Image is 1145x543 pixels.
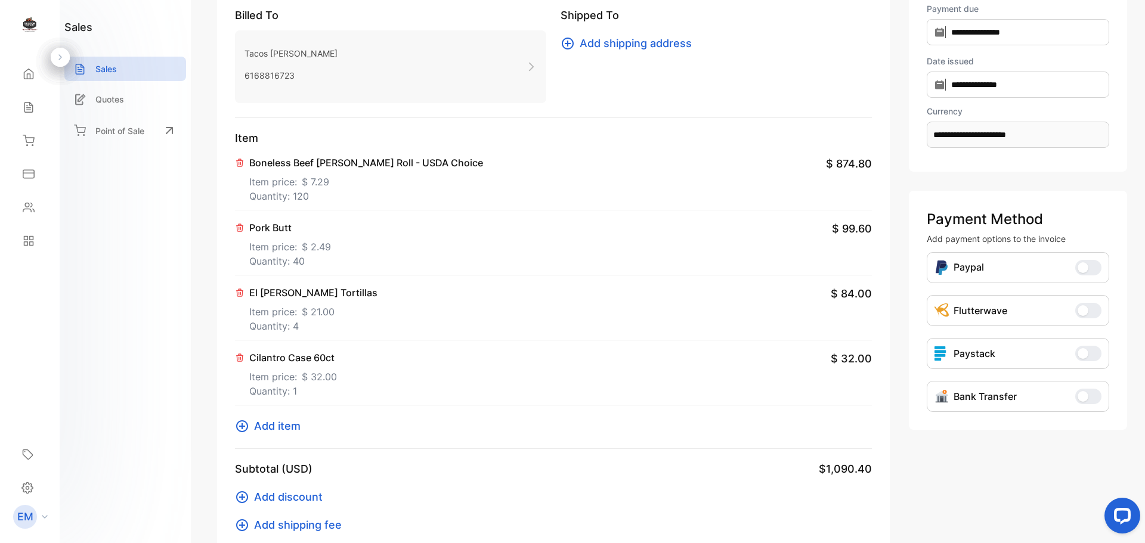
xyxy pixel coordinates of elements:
p: Subtotal (USD) [235,461,312,477]
button: Add shipping fee [235,517,349,533]
p: Point of Sale [95,125,144,137]
p: Tacos [PERSON_NAME] [245,45,338,62]
span: Add shipping address [580,35,692,51]
p: Quantity: 4 [249,319,377,333]
p: Sales [95,63,117,75]
p: Cilantro Case 60ct [249,350,337,365]
img: Icon [934,389,949,404]
span: $ 99.60 [832,221,872,237]
img: Icon [934,303,949,318]
span: $ 21.00 [302,305,335,319]
iframe: LiveChat chat widget [1095,493,1145,543]
span: $ 84.00 [831,286,872,302]
span: $1,090.40 [819,461,872,477]
p: Billed To [235,7,546,23]
p: Item price: [249,170,483,189]
p: Shipped To [561,7,872,23]
span: $ 874.80 [826,156,872,172]
p: El [PERSON_NAME] Tortillas [249,286,377,300]
p: Quantity: 120 [249,189,483,203]
label: Currency [927,105,1109,117]
p: Item price: [249,365,337,384]
p: Flutterwave [954,303,1007,318]
button: Add discount [235,489,330,505]
span: $ 32.00 [831,350,872,367]
img: logo [21,15,39,33]
img: Icon [934,260,949,275]
span: Add item [254,418,301,434]
h1: sales [64,19,92,35]
button: Add shipping address [561,35,699,51]
p: EM [17,509,33,525]
span: Add discount [254,489,323,505]
p: Quotes [95,93,124,106]
label: Date issued [927,55,1109,67]
span: $ 32.00 [302,370,337,384]
p: Quantity: 40 [249,254,331,268]
p: Item price: [249,300,377,319]
a: Point of Sale [64,117,186,144]
p: Payment Method [927,209,1109,230]
p: Item [235,130,872,146]
span: $ 2.49 [302,240,331,254]
p: 6168816723 [245,67,338,84]
span: Add shipping fee [254,517,342,533]
p: Item price: [249,235,331,254]
p: Paystack [954,346,995,361]
p: Paypal [954,260,984,275]
span: $ 7.29 [302,175,329,189]
p: Boneless Beef [PERSON_NAME] Roll - USDA Choice [249,156,483,170]
img: icon [934,346,949,361]
button: Add item [235,418,308,434]
p: Add payment options to the invoice [927,232,1109,245]
a: Quotes [64,87,186,111]
p: Quantity: 1 [249,384,337,398]
p: Bank Transfer [954,389,1017,404]
label: Payment due [927,2,1109,15]
a: Sales [64,57,186,81]
p: Pork Butt [249,221,331,235]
